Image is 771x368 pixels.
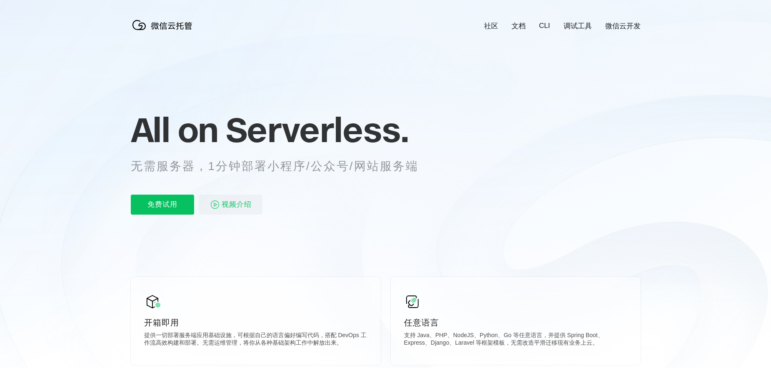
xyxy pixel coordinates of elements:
a: 微信云托管 [131,28,197,35]
span: All on [131,109,218,150]
a: 文档 [512,21,526,31]
p: 无需服务器，1分钟部署小程序/公众号/网站服务端 [131,158,434,175]
p: 提供一切部署服务端应用基础设施，可根据自己的语言偏好编写代码，搭配 DevOps 工作流高效构建和部署。无需运维管理，将你从各种基础架构工作中解放出来。 [144,332,367,348]
p: 支持 Java、PHP、NodeJS、Python、Go 等任意语言，并提供 Spring Boot、Express、Django、Laravel 等框架模板，无需改造平滑迁移现有业务上云。 [404,332,627,348]
a: 微信云开发 [605,21,641,31]
p: 任意语言 [404,317,627,328]
a: 调试工具 [564,21,592,31]
a: CLI [539,22,550,30]
a: 社区 [484,21,498,31]
span: 视频介绍 [222,195,252,215]
p: 免费试用 [131,195,194,215]
img: 微信云托管 [131,17,197,33]
p: 开箱即用 [144,317,367,328]
span: Serverless. [226,109,409,150]
img: video_play.svg [210,200,220,210]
